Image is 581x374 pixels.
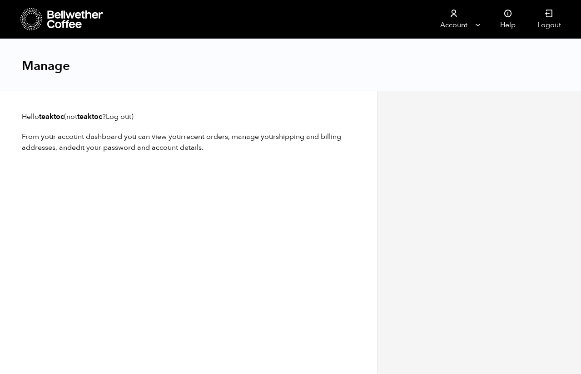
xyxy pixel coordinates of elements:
[22,131,356,153] p: From your account dashboard you can view your , manage your , and .
[22,111,356,122] p: Hello (not ? )
[106,112,131,122] a: Log out
[22,58,70,74] h1: Manage
[77,112,102,122] strong: teaktoc
[184,132,228,142] a: recent orders
[39,112,64,122] strong: teaktoc
[72,143,202,153] a: edit your password and account details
